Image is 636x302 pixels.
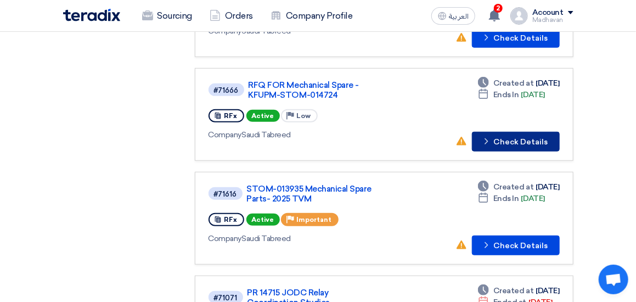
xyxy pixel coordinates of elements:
a: STOM-013935 Mechanical Spare Parts- 2025 TVM [247,184,379,204]
span: Created at [493,285,533,297]
button: العربية [431,7,475,25]
span: Ends In [493,193,519,204]
button: Check Details [472,132,560,152]
button: Check Details [472,28,560,48]
div: Account [532,8,564,18]
span: Created at [493,77,533,89]
div: [DATE] [478,181,559,193]
a: Sourcing [133,4,201,28]
span: Created at [493,181,533,193]
span: Active [246,214,280,226]
button: Check Details [472,236,560,255]
a: RFQ FOR Mechanical Spare -KFUPM-STOM-014724 [249,80,380,100]
div: #71616 [214,191,237,198]
div: #71071 [214,294,238,301]
span: Active [246,110,280,122]
span: 2 [494,4,503,13]
span: Ends In [493,89,519,100]
span: RFx [224,112,238,120]
div: Saudi Tabreed [209,233,381,244]
span: Low [297,112,311,120]
div: Madhavan [532,17,573,23]
div: [DATE] [478,285,559,297]
a: Orders [201,4,262,28]
div: #71666 [214,87,239,94]
span: Company [209,234,242,243]
span: RFx [224,216,238,223]
a: Company Profile [262,4,362,28]
div: Open chat [599,265,628,294]
div: [DATE] [478,193,545,204]
div: [DATE] [478,77,559,89]
img: Teradix logo [63,9,120,21]
div: Saudi Tabreed [209,129,382,141]
div: [DATE] [478,89,545,100]
span: Company [209,130,242,139]
img: profile_test.png [510,7,528,25]
span: Important [297,216,332,223]
span: العربية [449,13,469,20]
